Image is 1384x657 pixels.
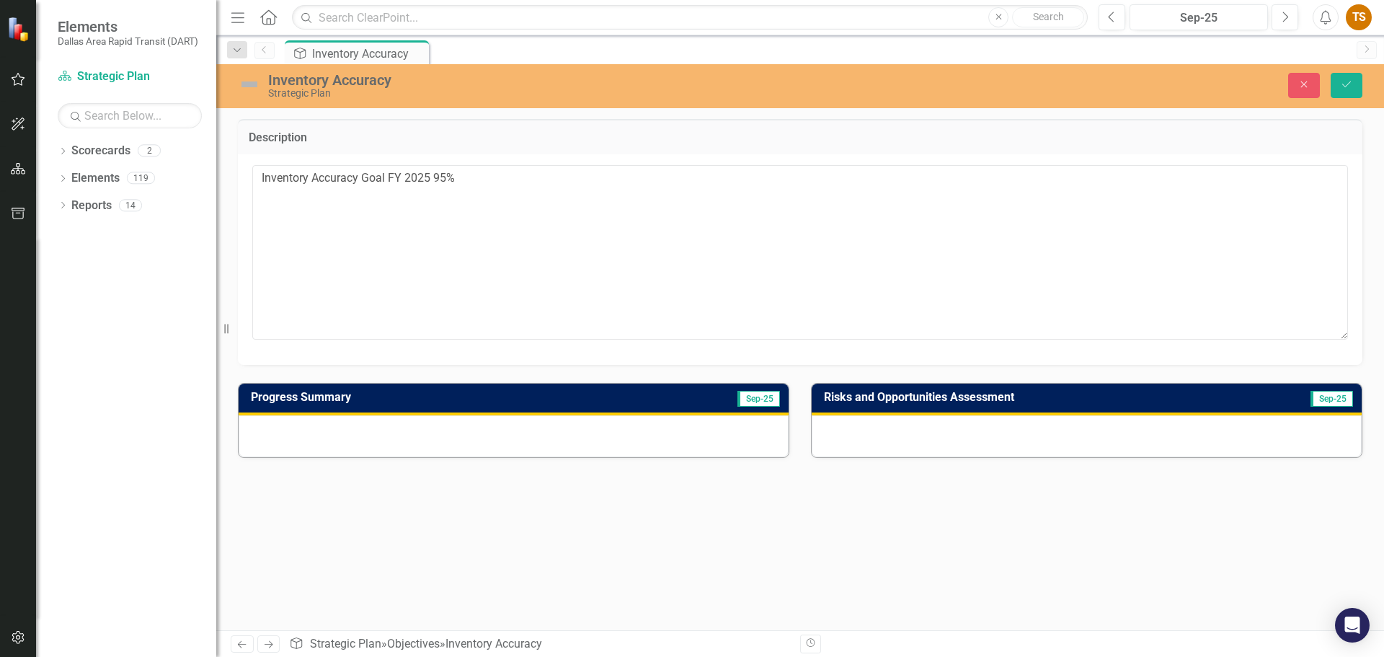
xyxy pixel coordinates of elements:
[251,391,620,404] h3: Progress Summary
[249,131,1352,144] h3: Description
[71,143,130,159] a: Scorecards
[312,45,425,63] div: Inventory Accuracy
[1346,4,1372,30] button: TS
[58,35,198,47] small: Dallas Area Rapid Transit (DART)
[252,165,1348,340] textarea: Inventory Accuracy Goal FY 2025 95%
[292,5,1088,30] input: Search ClearPoint...
[289,636,789,653] div: » »
[71,170,120,187] a: Elements
[445,637,542,651] div: Inventory Accuracy
[1033,11,1064,22] span: Search
[138,145,161,157] div: 2
[119,199,142,211] div: 14
[268,88,869,99] div: Strategic Plan
[310,637,381,651] a: Strategic Plan
[1335,608,1370,643] div: Open Intercom Messenger
[71,198,112,214] a: Reports
[1012,7,1084,27] button: Search
[7,17,32,42] img: ClearPoint Strategy
[58,69,202,85] a: Strategic Plan
[737,391,780,407] span: Sep-25
[268,72,869,88] div: Inventory Accuracy
[824,391,1255,404] h3: Risks and Opportunities Assessment
[1130,4,1268,30] button: Sep-25
[58,18,198,35] span: Elements
[238,73,261,96] img: Not Defined
[387,637,440,651] a: Objectives
[1310,391,1353,407] span: Sep-25
[58,103,202,128] input: Search Below...
[1135,9,1263,27] div: Sep-25
[127,172,155,185] div: 119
